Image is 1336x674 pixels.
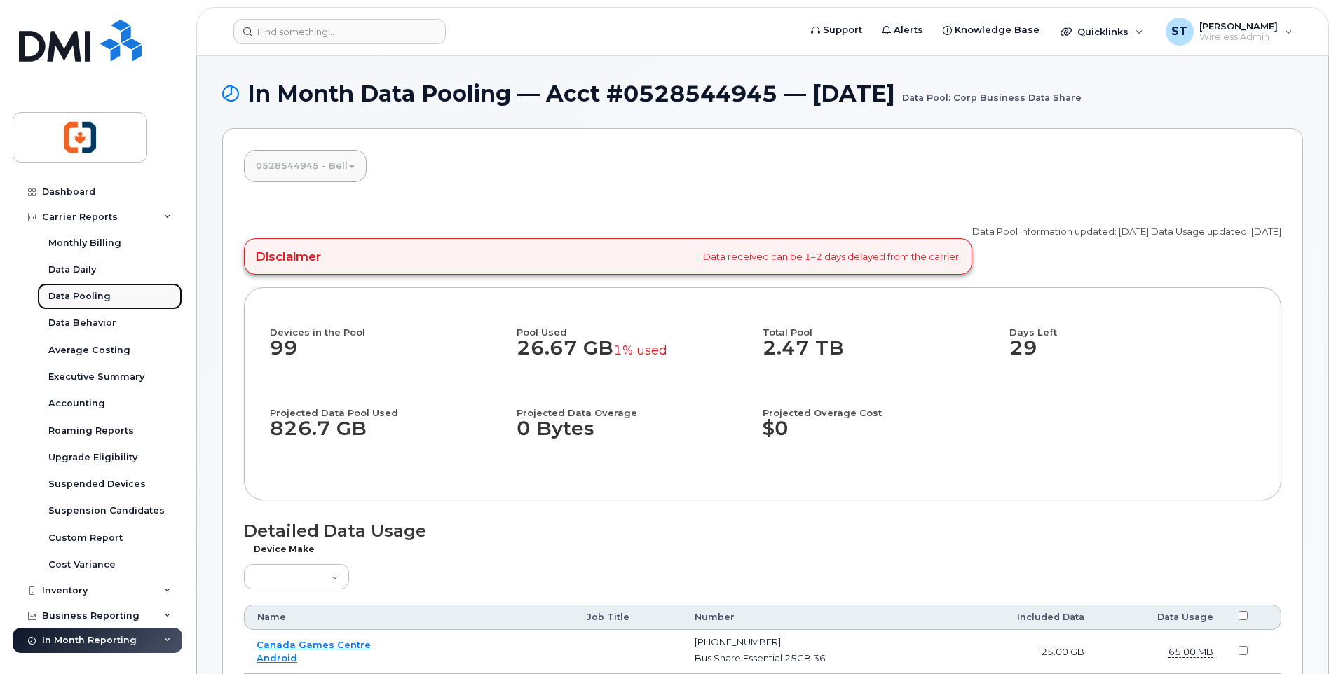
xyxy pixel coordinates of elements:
[763,313,997,337] h4: Total Pool
[244,605,574,630] th: Name
[1009,337,1256,373] dd: 29
[252,545,315,553] label: Device Make
[255,249,321,263] h4: Disclaimer
[972,225,1281,238] p: Data Pool Information updated: [DATE] Data Usage updated: [DATE]
[517,337,751,373] dd: 26.67 GB
[763,418,1009,454] dd: $0
[257,639,371,650] a: Canada Games Centre
[682,605,951,630] th: Number
[222,81,1303,106] h1: In Month Data Pooling — Acct #0528544945 — [DATE]
[695,635,939,649] div: [PHONE_NUMBER]
[574,605,681,630] th: Job Title
[951,630,1098,673] td: 25.00 GB
[613,342,667,358] small: 1% used
[270,418,504,454] dd: 826.7 GB
[244,238,972,275] div: Data received can be 1–2 days delayed from the carrier.
[245,151,366,181] a: 0528544945 - Bell
[902,81,1082,103] small: Data Pool: Corp Business Data Share
[517,418,751,454] dd: 0 Bytes
[517,313,751,337] h4: Pool Used
[270,394,504,418] h4: Projected Data Pool Used
[517,394,751,418] h4: Projected Data Overage
[270,337,517,373] dd: 99
[1168,646,1213,658] dfn: Domestic Data: humanSize(row.domesticData)
[257,652,297,663] a: Android
[1097,605,1225,630] th: Data Usage
[270,313,517,337] h4: Devices in the Pool
[763,394,1009,418] h4: Projected Overage Cost
[951,605,1098,630] th: Included Data
[244,521,1281,540] h1: Detailed Data Usage
[1009,313,1256,337] h4: Days Left
[763,337,997,373] dd: 2.47 TB
[695,652,939,665] div: Bus Share Essential 25GB 36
